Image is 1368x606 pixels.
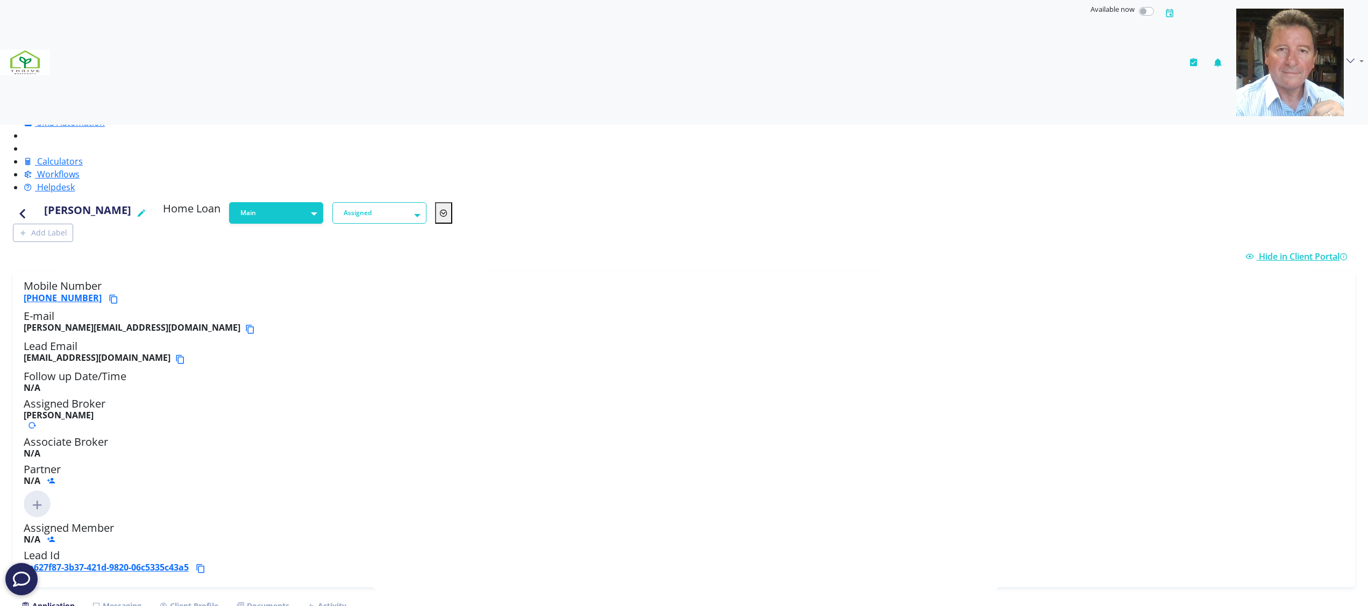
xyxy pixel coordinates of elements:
[24,340,1344,366] h5: Lead Email
[229,202,323,224] button: Main
[24,310,1344,336] h5: E-mail
[1259,251,1351,262] span: Hide in Client Portal
[332,202,426,224] button: Assigned
[195,562,210,575] button: Copy lead id
[108,293,123,305] button: Copy phone
[245,323,259,336] button: Copy email
[1245,251,1351,262] a: Hide in Client Portal
[24,490,51,517] img: Click to add new member
[24,382,40,394] b: N/A
[37,168,80,180] span: Workflows
[24,447,40,459] b: N/A
[24,280,1344,305] h5: Mobile Number
[1236,9,1344,116] img: 05ee49a5-7a20-4666-9e8c-f1b57a6951a1-637908577730117354.png
[163,202,220,219] h5: Home Loan
[24,533,40,545] b: N/A
[1091,4,1135,14] span: Available now
[13,224,73,242] button: Add Label
[37,181,75,193] span: Helpdesk
[24,463,1344,486] h5: Partner
[24,436,1344,459] h5: Associate Broker
[24,397,1344,431] h5: Assigned Broker
[24,117,105,129] a: SMS Automation
[24,155,83,167] a: Calculators
[44,202,131,224] h4: [PERSON_NAME]
[24,353,170,366] b: [EMAIL_ADDRESS][DOMAIN_NAME]
[24,409,94,421] b: [PERSON_NAME]
[24,323,240,336] b: [PERSON_NAME][EMAIL_ADDRESS][DOMAIN_NAME]
[175,353,189,366] button: Copy email
[24,181,75,193] a: Helpdesk
[24,522,1344,545] h5: Assigned Member
[24,475,40,487] b: N/A
[24,369,126,383] span: Follow up Date/Time
[24,549,1344,575] h5: Lead Id
[37,155,83,167] span: Calculators
[24,561,189,573] a: 2a627f87-3b37-421d-9820-06c5335c43a5
[24,168,80,180] a: Workflows
[24,292,102,304] a: [PHONE_NUMBER]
